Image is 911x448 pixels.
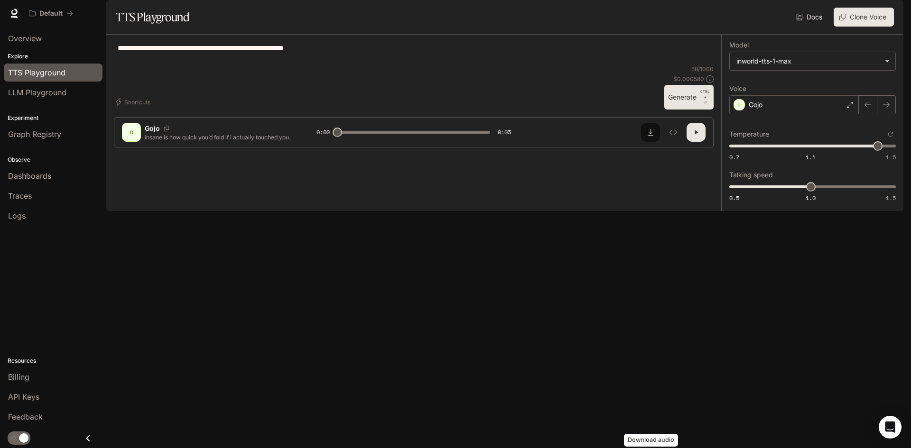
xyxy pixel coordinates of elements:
[879,416,902,439] div: Open Intercom Messenger
[114,94,154,110] button: Shortcuts
[834,8,894,27] button: Clone Voice
[160,126,173,131] button: Copy Voice ID
[316,128,330,137] span: 0:00
[729,172,773,178] p: Talking speed
[736,56,880,66] div: inworld-tts-1-max
[39,9,63,18] p: Default
[116,8,189,27] h1: TTS Playground
[673,75,704,83] p: $ 0.000580
[729,194,739,202] span: 0.5
[806,194,816,202] span: 1.0
[885,129,896,139] button: Reset to default
[886,194,896,202] span: 1.5
[886,153,896,161] span: 1.5
[729,153,739,161] span: 0.7
[641,123,660,142] button: Download audio
[124,125,139,140] div: D
[794,8,826,27] a: Docs
[498,128,511,137] span: 0:03
[664,123,683,142] button: Inspect
[691,65,714,73] p: 58 / 1000
[25,4,77,23] button: All workspaces
[664,85,714,110] button: GenerateCTRL +⏎
[730,52,895,70] div: inworld-tts-1-max
[729,131,769,137] p: Temperature
[700,89,710,100] p: CTRL +
[729,85,746,92] p: Voice
[806,153,816,161] span: 1.1
[624,434,678,447] div: Download audio
[700,89,710,106] p: ⏎
[145,133,294,141] p: insane is how quick you’d fold if i actually touched you.
[729,42,749,48] p: Model
[145,124,160,133] p: Gojo
[749,100,762,110] p: Gojo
